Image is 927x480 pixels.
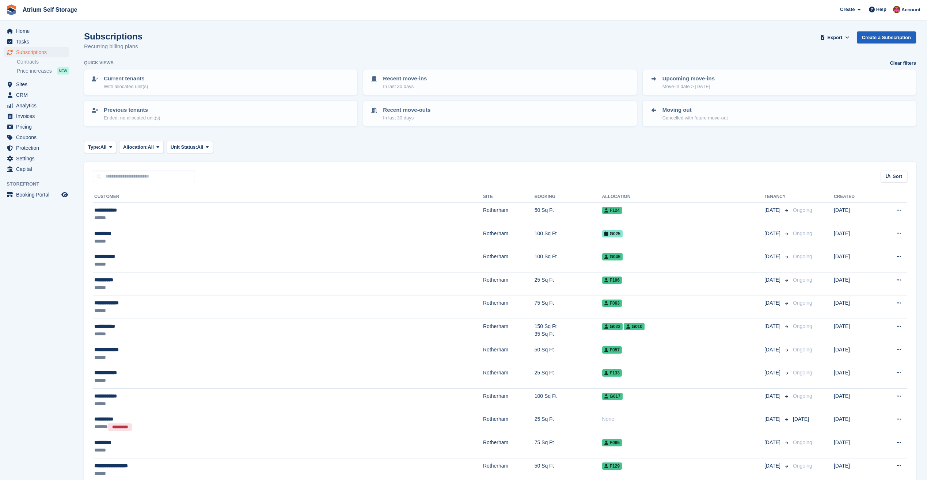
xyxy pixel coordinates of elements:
a: menu [4,164,69,174]
span: Tasks [16,37,60,47]
a: Upcoming move-ins Move-in date > [DATE] [643,70,915,94]
td: [DATE] [834,388,876,412]
span: Ongoing [793,463,812,469]
div: NEW [57,67,69,75]
p: Recurring billing plans [84,42,143,51]
td: Rotherham [483,272,535,296]
span: CRM [16,90,60,100]
td: 75 Sq Ft [535,435,602,458]
td: [DATE] [834,249,876,273]
td: [DATE] [834,226,876,249]
a: menu [4,122,69,132]
h1: Subscriptions [84,31,143,41]
span: Pricing [16,122,60,132]
span: Settings [16,153,60,164]
span: Protection [16,143,60,153]
span: Invoices [16,111,60,121]
span: [DATE] [793,416,809,422]
a: Atrium Self Storage [20,4,80,16]
span: G025 [602,230,623,237]
a: menu [4,111,69,121]
span: Ongoing [793,254,812,259]
span: F124 [602,207,622,214]
th: Allocation [602,191,764,203]
td: 150 Sq Ft 35 Sq Ft [535,319,602,342]
a: Current tenants With allocated unit(s) [85,70,357,94]
span: Ongoing [793,300,812,306]
span: Sites [16,79,60,89]
td: 50 Sq Ft [535,342,602,365]
span: F057 [602,346,622,354]
span: G022 [602,323,623,330]
span: [DATE] [764,392,782,400]
td: 25 Sq Ft [535,365,602,389]
p: In last 30 days [383,83,427,90]
td: [DATE] [834,319,876,342]
p: Current tenants [104,75,148,83]
a: Contracts [17,58,69,65]
span: Create [840,6,855,13]
a: menu [4,100,69,111]
span: Allocation: [123,144,148,151]
span: [DATE] [764,323,782,330]
span: F133 [602,369,622,377]
a: Clear filters [890,60,916,67]
a: menu [4,143,69,153]
td: Rotherham [483,412,535,435]
td: Rotherham [483,249,535,273]
span: Ongoing [793,277,812,283]
p: With allocated unit(s) [104,83,148,90]
th: Tenancy [764,191,790,203]
span: Help [876,6,886,13]
td: 25 Sq Ft [535,412,602,435]
a: Moving out Cancelled with future move-out [643,102,915,126]
a: menu [4,47,69,57]
th: Site [483,191,535,203]
button: Unit Status: All [167,141,213,153]
td: Rotherham [483,203,535,226]
span: Type: [88,144,100,151]
span: [DATE] [764,415,782,423]
a: menu [4,90,69,100]
span: F065 [602,439,622,446]
span: [DATE] [764,230,782,237]
a: Recent move-ins In last 30 days [364,70,636,94]
span: Subscriptions [16,47,60,57]
span: All [197,144,204,151]
span: Price increases [17,68,52,75]
p: In last 30 days [383,114,430,122]
td: Rotherham [483,388,535,412]
img: stora-icon-8386f47178a22dfd0bd8f6a31ec36ba5ce8667c1dd55bd0f319d3a0aa187defe.svg [6,4,17,15]
a: menu [4,26,69,36]
span: Account [901,6,920,14]
span: [DATE] [764,206,782,214]
span: [DATE] [764,462,782,470]
span: F106 [602,277,622,284]
span: [DATE] [764,439,782,446]
p: Ended, no allocated unit(s) [104,114,160,122]
span: G045 [602,253,623,260]
th: Booking [535,191,602,203]
a: Previous tenants Ended, no allocated unit(s) [85,102,357,126]
td: [DATE] [834,203,876,226]
td: [DATE] [834,412,876,435]
p: Previous tenants [104,106,160,114]
span: Ongoing [793,231,812,236]
span: [DATE] [764,369,782,377]
span: G010 [624,323,645,330]
span: Unit Status: [171,144,197,151]
span: F129 [602,462,622,470]
span: Ongoing [793,207,812,213]
a: menu [4,37,69,47]
span: Coupons [16,132,60,142]
span: All [148,144,154,151]
button: Allocation: All [119,141,164,153]
td: Rotherham [483,435,535,458]
td: [DATE] [834,272,876,296]
a: menu [4,132,69,142]
td: Rotherham [483,319,535,342]
span: [DATE] [764,276,782,284]
button: Export [819,31,851,43]
span: F063 [602,300,622,307]
span: Booking Portal [16,190,60,200]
